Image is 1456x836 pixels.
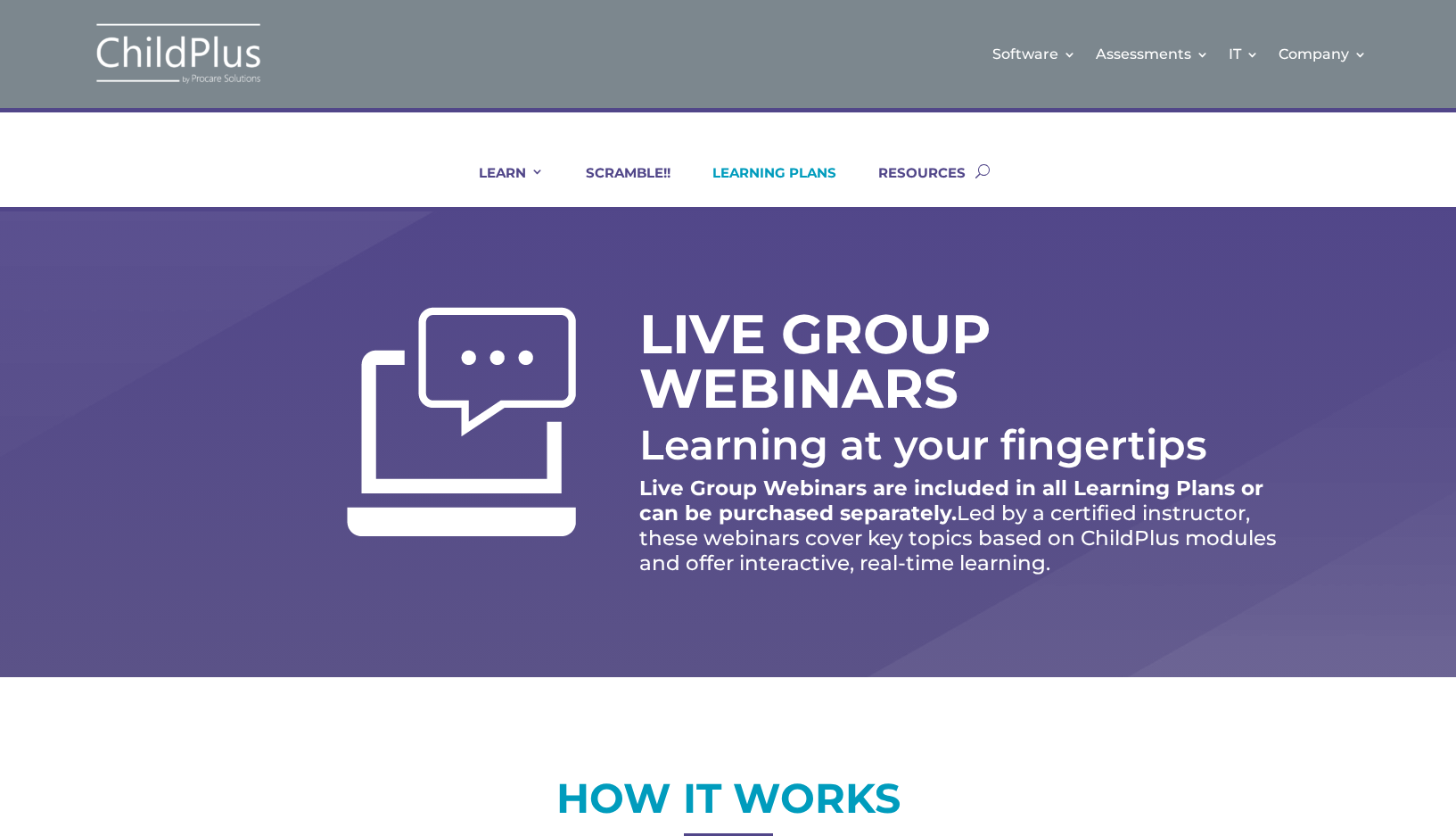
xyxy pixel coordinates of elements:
span: Led by a certified instructor, these webinars cover key topics based on ChildPlus modules and off... [639,501,1277,575]
h2: HOW IT WORKS [158,772,1299,834]
a: Assessments [1096,18,1209,90]
a: SCRAMBLE!! [563,164,670,207]
strong: Live Group Webinars are included in all Learning Plans or can be purchased separately. [639,476,1263,526]
a: Software [992,18,1076,90]
p: Learning at your fingertips [639,419,1299,470]
a: LEARN [457,164,544,207]
a: Company [1279,18,1367,90]
a: IT [1229,18,1259,90]
a: RESOURCES [856,164,966,207]
a: LEARNING PLANS [690,164,836,207]
h1: LIVE GROUP WEBINARS [639,307,1112,425]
